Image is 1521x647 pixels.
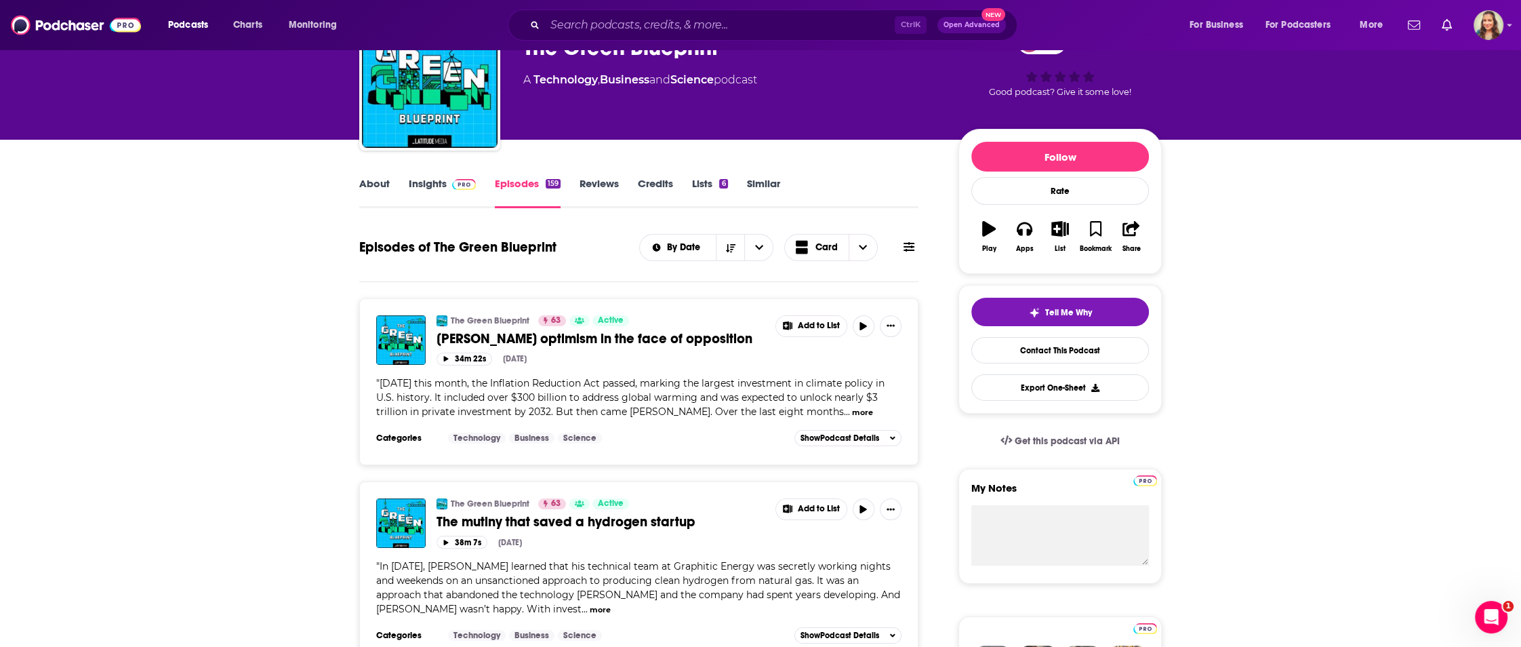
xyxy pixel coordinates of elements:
span: By Date [667,243,705,252]
span: Logged in as adriana.guzman [1474,10,1503,40]
button: open menu [1257,14,1350,36]
button: Bookmark [1078,212,1113,261]
a: About [359,177,390,208]
img: The Green Blueprint [437,315,447,326]
div: [DATE] [503,354,527,364]
div: Share [1122,245,1140,253]
span: Active [598,314,624,328]
span: Active [598,497,624,511]
a: Science [670,73,714,86]
button: Export One-Sheet [971,374,1149,401]
button: Sort Direction [716,235,744,260]
a: Similar [747,177,780,208]
div: 6 [719,179,727,189]
button: open menu [640,243,716,252]
a: Credits [638,177,673,208]
span: [DATE] this month, the Inflation Reduction Act passed, marking the largest investment in climate ... [376,377,885,418]
a: InsightsPodchaser Pro [409,177,476,208]
button: tell me why sparkleTell Me Why [971,298,1149,326]
img: Podchaser Pro [452,179,476,190]
span: For Podcasters [1265,16,1331,35]
span: Tell Me Why [1045,307,1092,318]
span: Charts [233,16,262,35]
span: Ctrl K [895,16,927,34]
a: The Green Blueprint [451,498,529,509]
button: Show More Button [776,316,847,336]
span: New [981,8,1006,21]
img: The mutiny that saved a hydrogen startup [376,498,426,548]
div: 159 [546,179,561,189]
button: Choose View [784,234,878,261]
span: ... [844,406,850,418]
a: Get this podcast via API [990,425,1131,458]
a: 63 [538,315,566,326]
div: 63Good podcast? Give it some love! [958,22,1162,106]
h3: Categories [376,630,437,641]
iframe: Intercom live chat [1475,601,1507,633]
button: Open AdvancedNew [937,17,1006,33]
a: The Green Blueprint [451,315,529,326]
a: Pro website [1133,473,1157,486]
button: ShowPodcast Details [794,627,901,644]
img: Podchaser Pro [1133,623,1157,634]
button: Share [1114,212,1149,261]
span: Monitoring [289,16,337,35]
span: Podcasts [168,16,208,35]
button: Show More Button [880,315,901,337]
span: 1 [1503,601,1514,612]
span: Get this podcast via API [1015,435,1120,447]
button: more [852,407,873,418]
img: The Green Blueprint [362,12,498,148]
img: User Profile [1474,10,1503,40]
a: Active [592,315,629,326]
button: ShowPodcast Details [794,430,901,446]
span: " [376,560,900,615]
h3: Categories [376,433,437,444]
div: Search podcasts, credits, & more... [521,9,1030,41]
a: Charts [224,14,270,36]
a: Science [558,630,602,641]
span: , [598,73,600,86]
a: Reviews [580,177,619,208]
a: Episodes159 [495,177,561,208]
a: 63 [538,498,566,509]
span: [PERSON_NAME] optimism in the face of opposition [437,330,752,347]
button: List [1042,212,1078,261]
a: Contact This Podcast [971,337,1149,364]
span: Add to List [798,504,840,514]
a: Business [600,73,649,86]
span: Add to List [798,321,840,331]
span: Open Advanced [944,22,1000,28]
span: Show Podcast Details [800,631,879,640]
a: The mutiny that saved a hydrogen startup [437,513,766,530]
a: Active [592,498,629,509]
span: " [376,377,885,418]
a: Technology [533,73,598,86]
img: Podchaser Pro [1133,475,1157,486]
button: Play [971,212,1007,261]
button: 38m 7s [437,536,487,549]
button: open menu [1180,14,1260,36]
span: 63 [551,314,561,328]
button: Show More Button [880,498,901,520]
a: Technology [448,433,506,444]
span: In [DATE], [PERSON_NAME] learned that his technical team at Graphitic Energy was secretly working... [376,560,900,615]
a: Business [509,630,554,641]
button: open menu [1350,14,1400,36]
img: The Green Blueprint [437,498,447,509]
input: Search podcasts, credits, & more... [545,14,895,36]
button: Show More Button [776,499,847,519]
span: 63 [551,497,561,511]
div: Bookmark [1080,245,1112,253]
a: Pro website [1133,621,1157,634]
div: [DATE] [498,538,522,547]
span: Card [815,243,838,252]
a: [PERSON_NAME] optimism in the face of opposition [437,330,766,347]
a: Show notifications dropdown [1402,14,1425,37]
span: For Business [1190,16,1243,35]
span: and [649,73,670,86]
